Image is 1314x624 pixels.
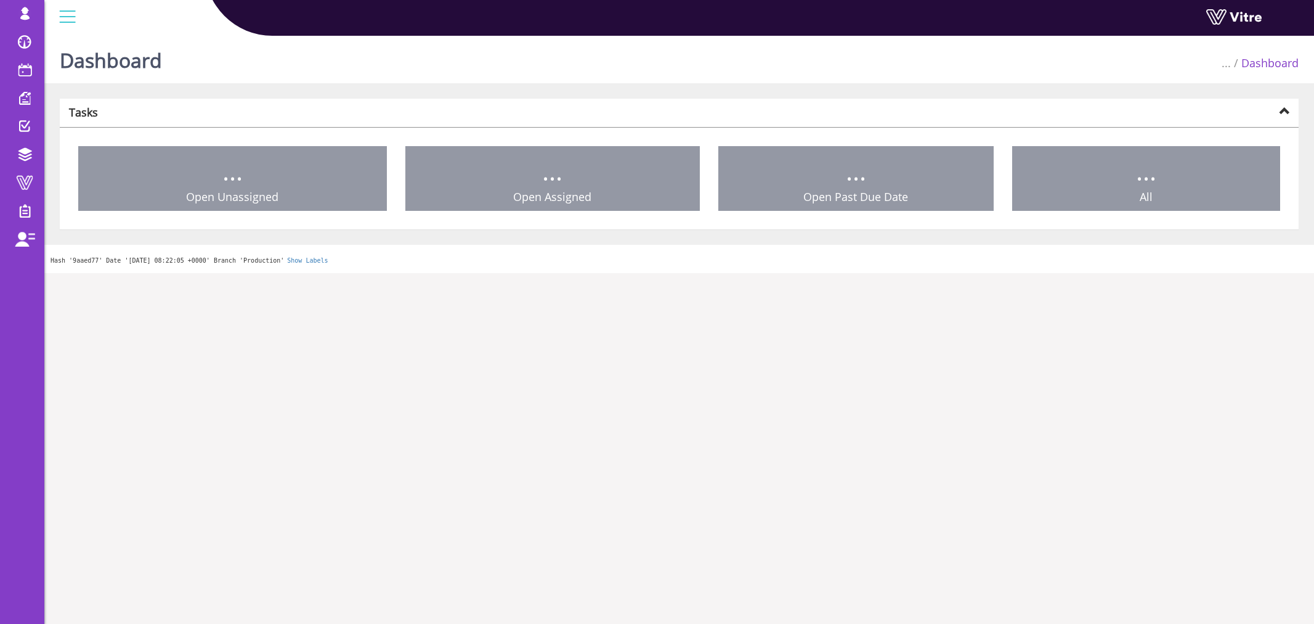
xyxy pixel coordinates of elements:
[1231,55,1299,72] li: Dashboard
[51,257,284,264] span: Hash '9aaed77' Date '[DATE] 08:22:05 +0000' Branch 'Production'
[542,153,562,188] span: ...
[60,31,162,83] h1: Dashboard
[1222,55,1231,70] span: ...
[1136,153,1156,188] span: ...
[287,257,328,264] a: Show Labels
[1140,189,1153,204] span: All
[186,189,278,204] span: Open Unassigned
[1012,146,1280,211] a: ... All
[718,146,994,211] a: ... Open Past Due Date
[803,189,908,204] span: Open Past Due Date
[513,189,591,204] span: Open Assigned
[405,146,700,211] a: ... Open Assigned
[69,105,98,120] strong: Tasks
[222,153,243,188] span: ...
[846,153,866,188] span: ...
[78,146,387,211] a: ... Open Unassigned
